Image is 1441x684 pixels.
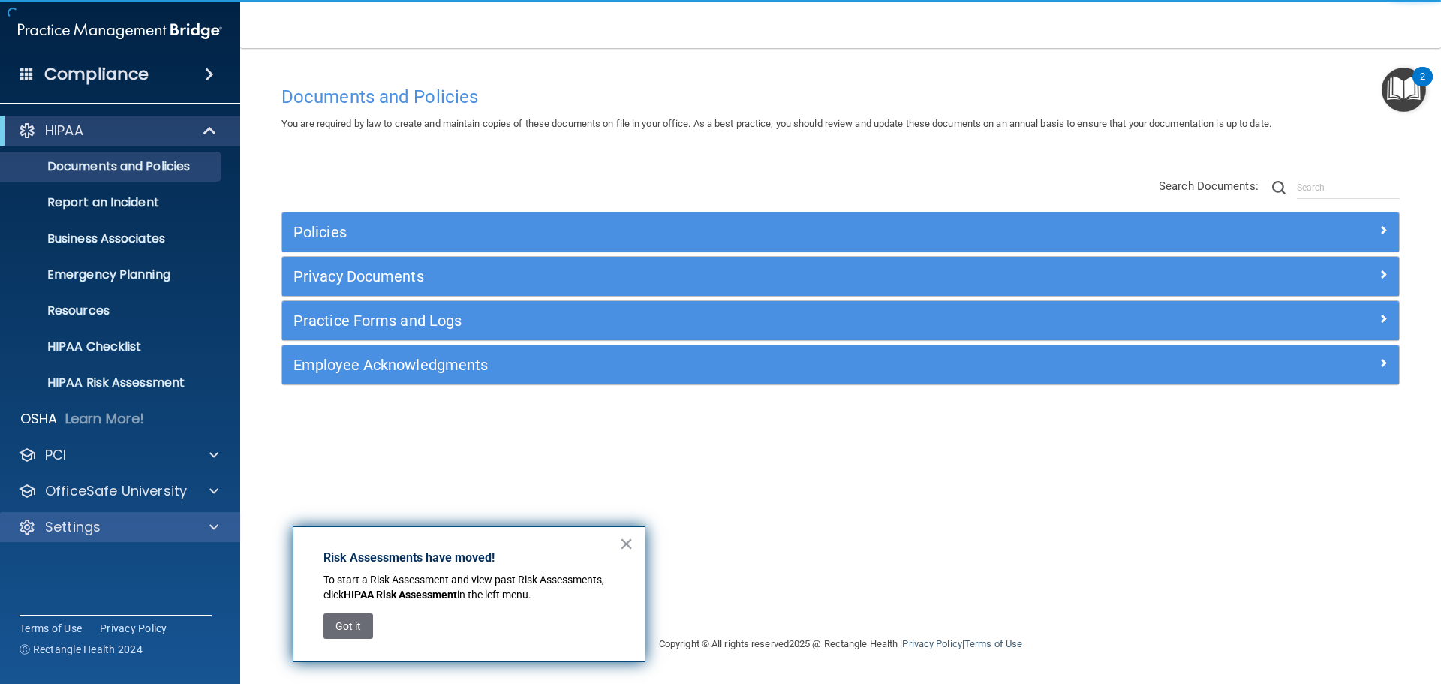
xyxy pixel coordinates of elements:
[1181,577,1423,637] iframe: Drift Widget Chat Controller
[18,16,222,46] img: PMB logo
[100,621,167,636] a: Privacy Policy
[323,574,606,601] span: To start a Risk Assessment and view past Risk Assessments, click
[1272,181,1286,194] img: ic-search.3b580494.png
[567,620,1115,668] div: Copyright © All rights reserved 2025 @ Rectangle Health | |
[964,638,1022,649] a: Terms of Use
[44,64,149,85] h4: Compliance
[293,268,1109,285] h5: Privacy Documents
[619,532,633,556] button: Close
[10,159,215,174] p: Documents and Policies
[10,303,215,318] p: Resources
[1297,176,1400,199] input: Search
[10,375,215,390] p: HIPAA Risk Assessment
[10,195,215,210] p: Report an Incident
[45,122,83,140] p: HIPAA
[293,224,1109,240] h5: Policies
[293,357,1109,373] h5: Employee Acknowledgments
[10,267,215,282] p: Emergency Planning
[45,446,66,464] p: PCI
[293,312,1109,329] h5: Practice Forms and Logs
[1159,179,1259,193] span: Search Documents:
[65,410,145,428] p: Learn More!
[20,410,58,428] p: OSHA
[323,613,373,639] button: Got it
[457,589,531,601] span: in the left menu.
[281,118,1271,129] span: You are required by law to create and maintain copies of these documents on file in your office. ...
[20,621,82,636] a: Terms of Use
[344,589,457,601] strong: HIPAA Risk Assessment
[1420,77,1425,96] div: 2
[902,638,961,649] a: Privacy Policy
[45,518,101,536] p: Settings
[20,642,143,657] span: Ⓒ Rectangle Health 2024
[45,482,187,500] p: OfficeSafe University
[10,339,215,354] p: HIPAA Checklist
[323,550,495,565] strong: Risk Assessments have moved!
[1382,68,1426,112] button: Open Resource Center, 2 new notifications
[281,87,1400,107] h4: Documents and Policies
[10,231,215,246] p: Business Associates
